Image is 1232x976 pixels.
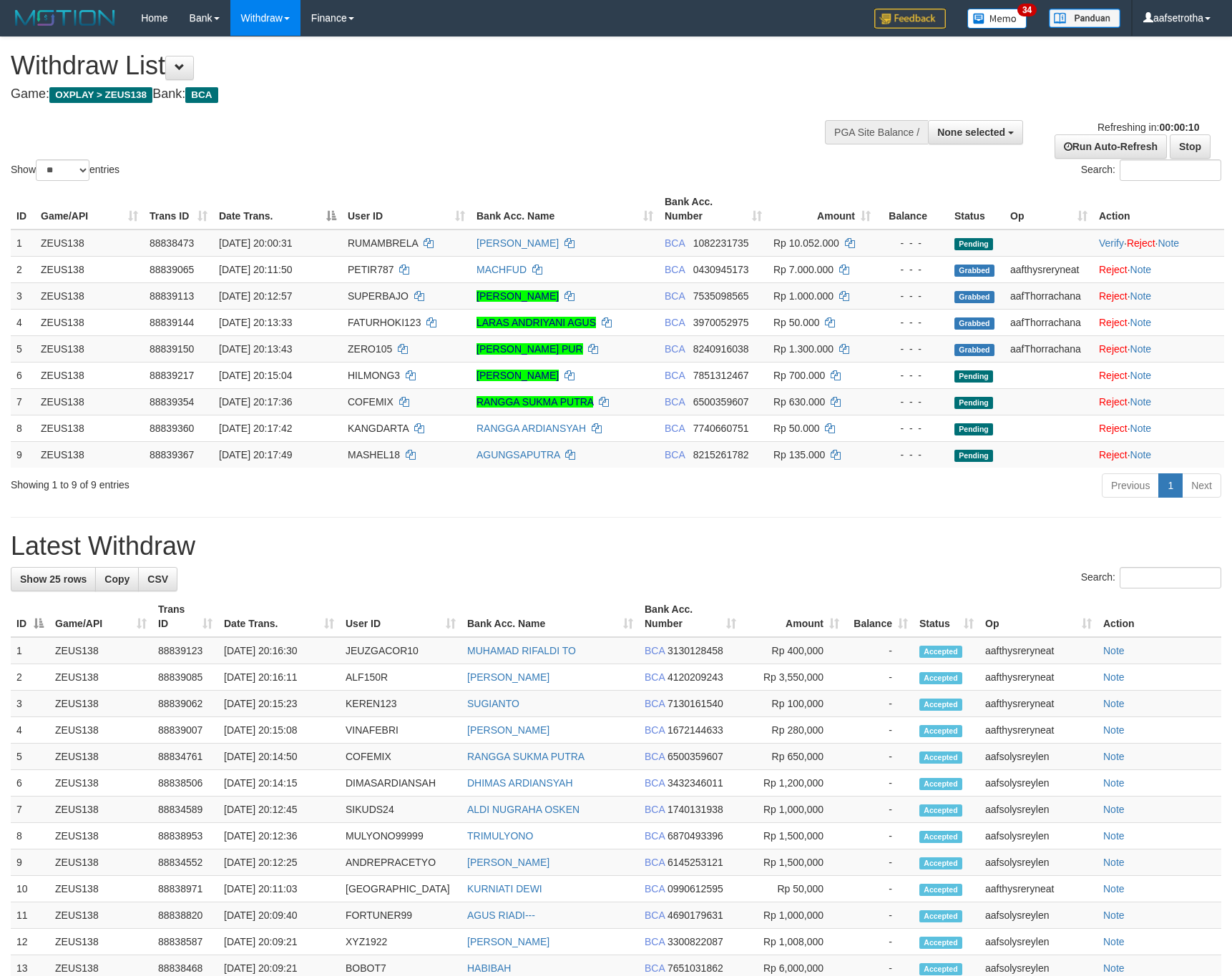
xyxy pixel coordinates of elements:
td: ZEUS138 [49,797,152,823]
td: aafThorrachana [1004,282,1093,309]
span: 88839360 [150,423,194,434]
span: 88838473 [150,237,194,249]
span: Rp 700.000 [773,370,825,381]
div: - - - [882,236,943,250]
td: [DATE] 20:16:11 [218,664,340,691]
span: Copy 7535098565 to clipboard [693,290,749,302]
td: aafsolysreylen [979,744,1097,770]
td: [DATE] 20:14:50 [218,744,340,770]
td: 88839085 [152,664,218,691]
span: Copy 7130161540 to clipboard [668,698,723,709]
th: Status [949,189,1004,230]
a: HABIBAH [467,962,511,974]
span: Rp 50.000 [773,317,820,328]
span: BCA [645,777,665,789]
span: Rp 135.000 [773,449,825,460]
span: HILMONG3 [348,370,400,381]
span: COFEMIX [348,396,393,408]
td: 2 [11,256,35,282]
td: aafsolysreylen [979,770,1097,797]
a: Note [1130,264,1152,275]
a: Reject [1099,343,1128,355]
td: Rp 1,200,000 [742,770,845,797]
td: - [845,637,914,664]
td: · · [1093,230,1224,257]
span: [DATE] 20:15:04 [219,370,292,381]
div: - - - [882,421,943,435]
th: Bank Acc. Name: activate to sort column ascending [461,596,639,637]
td: 1 [11,637,49,664]
span: Copy 8215261782 to clipboard [693,449,749,460]
label: Show entries [11,159,119,181]
td: ZEUS138 [49,823,152,849]
td: - [845,744,914,770]
span: Refreshing in: [1097,122,1199,133]
span: BCA [645,751,665,762]
td: [DATE] 20:12:45 [218,797,340,823]
span: Copy 1672144633 to clipboard [668,724,723,736]
strong: 00:00:10 [1159,122,1199,133]
td: ZEUS138 [49,770,152,797]
span: ZERO105 [348,343,392,355]
td: - [845,717,914,744]
a: [PERSON_NAME] [467,724,549,736]
td: aafsolysreylen [979,823,1097,849]
a: Reject [1099,449,1128,460]
span: Copy 3432346011 to clipboard [668,777,723,789]
a: Note [1103,645,1125,656]
td: aafthysreryneat [979,691,1097,717]
label: Search: [1081,567,1221,588]
td: · [1093,388,1224,415]
td: 3 [11,282,35,309]
td: · [1093,256,1224,282]
span: Accepted [919,778,962,790]
h1: Withdraw List [11,51,807,80]
td: - [845,823,914,849]
a: [PERSON_NAME] [476,290,559,302]
span: Accepted [919,804,962,817]
td: 1 [11,230,35,257]
a: Note [1103,698,1125,709]
th: ID: activate to sort column descending [11,596,49,637]
a: Note [1130,343,1152,355]
th: User ID: activate to sort column ascending [342,189,471,230]
span: Pending [954,397,993,409]
th: Date Trans.: activate to sort column descending [213,189,342,230]
td: COFEMIX [340,744,461,770]
a: MACHFUD [476,264,527,275]
td: [DATE] 20:15:23 [218,691,340,717]
th: Status: activate to sort column ascending [914,596,979,637]
td: ZEUS138 [49,691,152,717]
input: Search: [1120,159,1221,181]
span: MASHEL18 [348,449,400,460]
td: ZEUS138 [35,335,144,362]
td: aafthysreryneat [979,717,1097,744]
td: aafthysreryneat [1004,256,1093,282]
a: Reject [1099,290,1128,302]
a: Reject [1127,237,1155,249]
a: Note [1103,857,1125,868]
td: - [845,664,914,691]
span: BCA [645,804,665,815]
td: ALF150R [340,664,461,691]
select: Showentries [36,159,89,181]
a: [PERSON_NAME] [476,237,559,249]
th: Bank Acc. Number: activate to sort column ascending [639,596,742,637]
span: 88839150 [150,343,194,355]
div: Showing 1 to 9 of 9 entries [11,472,503,492]
td: 88834761 [152,744,218,770]
div: - - - [882,315,943,330]
span: BCA [645,830,665,842]
label: Search: [1081,159,1221,181]
td: KEREN123 [340,691,461,717]
span: 88839367 [150,449,194,460]
td: [DATE] 20:12:36 [218,823,340,849]
td: ZEUS138 [35,388,144,415]
a: Show 25 rows [11,567,96,591]
span: Copy 7851312467 to clipboard [693,370,749,381]
td: · [1093,441,1224,468]
a: Reject [1099,370,1128,381]
span: BCA [665,290,685,302]
a: DHIMAS ARDIANSYAH [467,777,573,789]
a: Reject [1099,396,1128,408]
